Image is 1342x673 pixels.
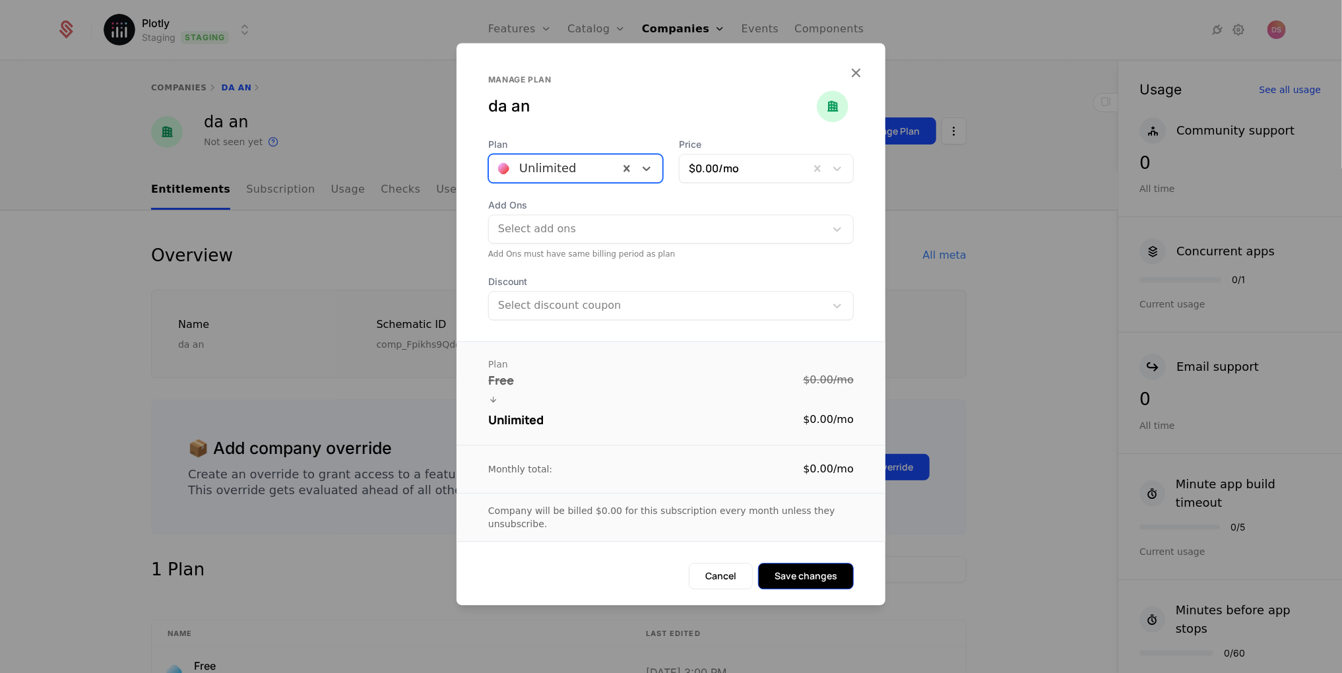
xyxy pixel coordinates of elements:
[817,90,848,122] img: da an
[488,275,854,288] span: Discount
[803,372,854,388] div: $0.00 / mo
[488,463,552,476] div: Monthly total:
[803,412,854,428] div: $0.00 / mo
[488,199,854,212] span: Add Ons
[498,221,819,237] div: Select add ons
[758,563,854,589] button: Save changes
[679,138,854,151] span: Price
[803,461,854,477] div: $0.00 / mo
[488,75,817,85] div: Manage plan
[488,371,514,389] div: Free
[488,358,854,371] div: Plan
[689,563,753,589] button: Cancel
[488,410,544,429] div: Unlimited
[488,96,817,117] div: da an
[488,138,663,151] span: Plan
[488,504,854,530] div: Company will be billed $0.00 for this subscription every month unless they unsubscribe.
[488,249,854,259] div: Add Ons must have same billing period as plan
